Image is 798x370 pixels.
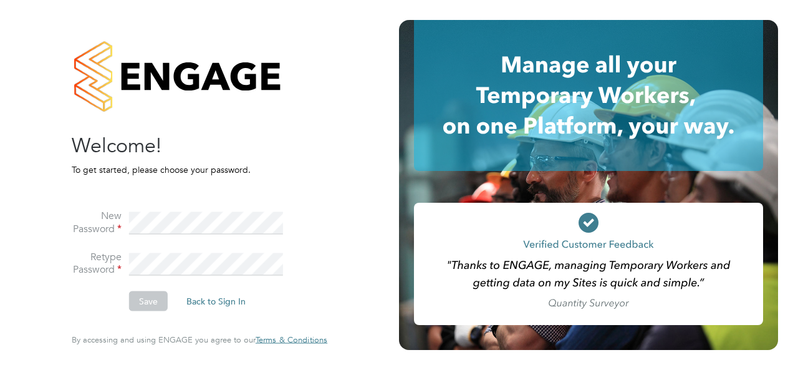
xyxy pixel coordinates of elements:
[72,133,315,159] h2: Welcome!
[129,291,168,311] button: Save
[72,334,327,345] span: By accessing and using ENGAGE you agree to our
[176,291,256,311] button: Back to Sign In
[72,250,122,276] label: Retype Password
[72,209,122,235] label: New Password
[72,163,315,175] p: To get started, please choose your password.
[256,334,327,345] span: Terms & Conditions
[256,335,327,345] a: Terms & Conditions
